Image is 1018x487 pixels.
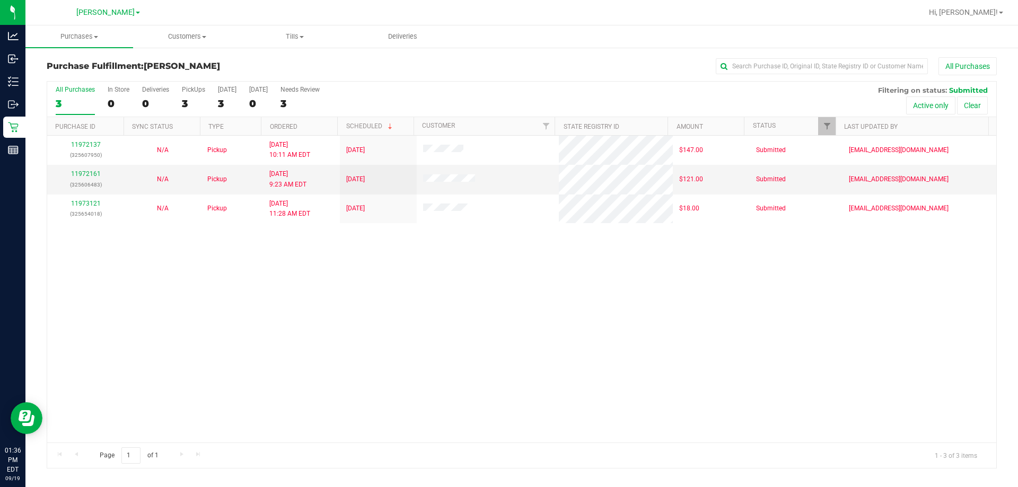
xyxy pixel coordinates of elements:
span: Filtering on status: [878,86,947,94]
a: Purchase ID [55,123,95,130]
span: Customers [134,32,240,41]
input: Search Purchase ID, Original ID, State Registry ID or Customer Name... [716,58,928,74]
a: Tills [241,25,349,48]
a: Deliveries [349,25,457,48]
span: Hi, [PERSON_NAME]! [929,8,998,16]
div: 3 [280,98,320,110]
a: Type [208,123,224,130]
h3: Purchase Fulfillment: [47,61,363,71]
button: Active only [906,96,955,114]
span: [PERSON_NAME] [76,8,135,17]
div: 3 [56,98,95,110]
a: Sync Status [132,123,173,130]
span: 1 - 3 of 3 items [926,447,986,463]
a: Last Updated By [844,123,898,130]
span: Not Applicable [157,205,169,212]
span: [DATE] 10:11 AM EDT [269,140,310,160]
a: 11972137 [71,141,101,148]
div: Needs Review [280,86,320,93]
p: (325654018) [54,209,118,219]
span: [DATE] 11:28 AM EDT [269,199,310,219]
a: 11973121 [71,200,101,207]
span: Purchases [25,32,133,41]
span: Submitted [756,174,786,184]
span: Page of 1 [91,447,167,464]
span: [DATE] [346,174,365,184]
a: Customers [133,25,241,48]
div: Deliveries [142,86,169,93]
iframe: Resource center [11,402,42,434]
div: PickUps [182,86,205,93]
inline-svg: Analytics [8,31,19,41]
span: Not Applicable [157,175,169,183]
span: [DATE] 9:23 AM EDT [269,169,306,189]
span: Submitted [756,203,786,214]
span: Not Applicable [157,146,169,154]
span: Pickup [207,174,227,184]
span: Submitted [756,145,786,155]
p: 09/19 [5,474,21,482]
a: Filter [818,117,836,135]
inline-svg: Reports [8,145,19,155]
div: [DATE] [218,86,236,93]
span: [EMAIL_ADDRESS][DOMAIN_NAME] [849,145,949,155]
button: All Purchases [938,57,997,75]
span: $121.00 [679,174,703,184]
span: Pickup [207,145,227,155]
button: N/A [157,145,169,155]
a: Amount [677,123,703,130]
div: 0 [108,98,129,110]
div: All Purchases [56,86,95,93]
span: $147.00 [679,145,703,155]
div: 0 [249,98,268,110]
span: [EMAIL_ADDRESS][DOMAIN_NAME] [849,174,949,184]
div: 0 [142,98,169,110]
input: 1 [121,447,141,464]
button: Clear [957,96,988,114]
span: [PERSON_NAME] [144,61,220,71]
button: N/A [157,174,169,184]
a: Scheduled [346,122,394,130]
a: Customer [422,122,455,129]
span: Deliveries [374,32,432,41]
a: 11972161 [71,170,101,178]
a: Ordered [270,123,297,130]
p: 01:36 PM EDT [5,446,21,474]
div: [DATE] [249,86,268,93]
inline-svg: Inbound [8,54,19,64]
a: Filter [537,117,555,135]
p: (325606483) [54,180,118,190]
inline-svg: Outbound [8,99,19,110]
inline-svg: Inventory [8,76,19,87]
a: Purchases [25,25,133,48]
a: Status [753,122,776,129]
span: [DATE] [346,145,365,155]
span: [EMAIL_ADDRESS][DOMAIN_NAME] [849,203,949,214]
div: 3 [182,98,205,110]
span: Tills [242,32,348,41]
span: $18.00 [679,203,699,214]
inline-svg: Retail [8,122,19,132]
button: N/A [157,203,169,214]
div: In Store [108,86,129,93]
a: State Registry ID [564,123,619,130]
p: (325607950) [54,150,118,160]
span: [DATE] [346,203,365,214]
span: Submitted [949,86,988,94]
span: Pickup [207,203,227,214]
div: 3 [218,98,236,110]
